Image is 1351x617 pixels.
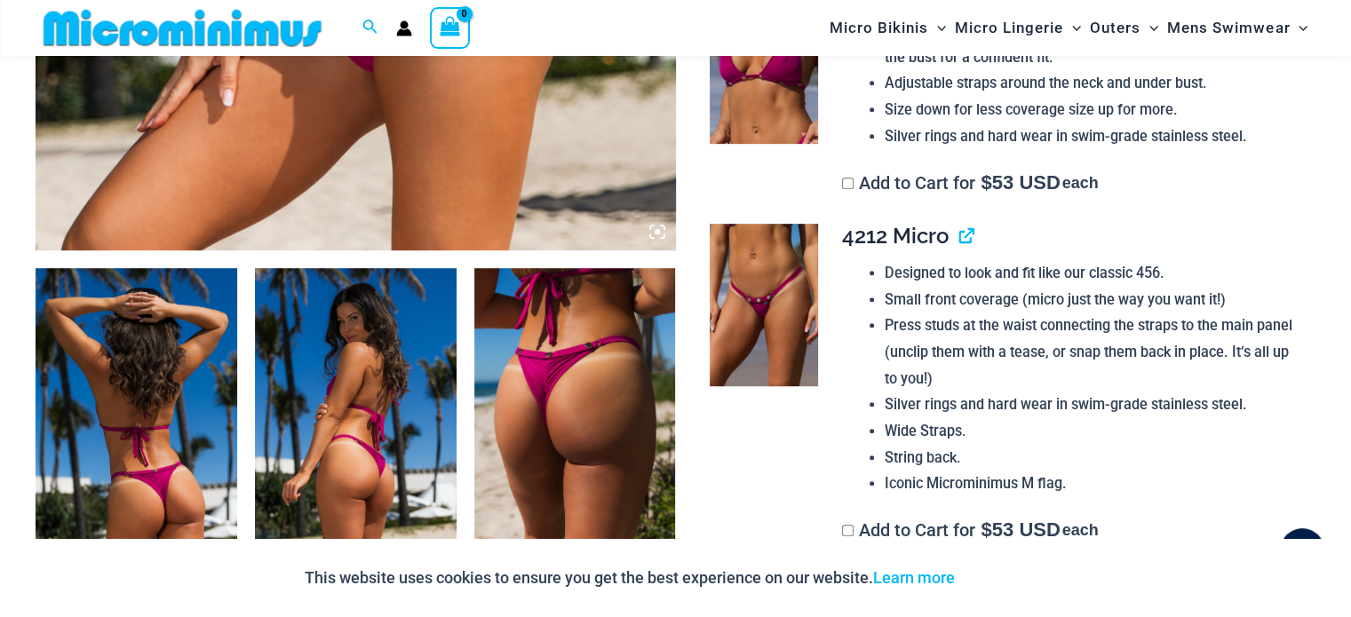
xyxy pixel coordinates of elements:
p: This website uses cookies to ensure you get the best experience on our website. [305,565,955,591]
a: Learn more [873,568,955,587]
li: Designed to look and fit like our classic 456. [885,260,1301,287]
li: Wide Straps. [885,418,1301,445]
img: Tight Rope Pink 319 Top 4228 Thong [255,268,457,570]
span: Menu Toggle [1063,5,1081,51]
nav: Site Navigation [823,3,1315,53]
span: Micro Lingerie [955,5,1063,51]
span: Outers [1090,5,1140,51]
span: Menu Toggle [1290,5,1307,51]
a: Account icon link [396,20,412,36]
img: MM SHOP LOGO FLAT [36,8,329,48]
a: Micro LingerieMenu ToggleMenu Toggle [950,5,1085,51]
li: String back. [885,445,1301,471]
label: Add to Cart for [842,519,1099,541]
input: Add to Cart for$53 USD each [842,178,854,189]
input: Add to Cart for$53 USD each [842,525,854,536]
span: each [1062,521,1099,539]
span: Menu Toggle [928,5,946,51]
span: $ [981,518,991,541]
li: Press studs at the waist connecting the straps to the main panel (unclip them with a tease, or sn... [885,312,1301,392]
img: Tight Rope Pink 319 4212 Micro [710,224,818,386]
span: $ [981,171,991,194]
li: Silver rings and hard wear in swim-grade stainless steel. [885,123,1301,150]
span: Micro Bikinis [830,5,928,51]
li: Adjustable straps around the neck and under bust. [885,70,1301,97]
a: Micro BikinisMenu ToggleMenu Toggle [825,5,950,51]
li: Small front coverage (micro just the way you want it!) [885,287,1301,313]
a: View Shopping Cart, empty [430,7,471,48]
li: Silver rings and hard wear in swim-grade stainless steel. [885,392,1301,418]
span: 53 USD [981,174,1060,192]
span: each [1062,174,1099,192]
a: OutersMenu ToggleMenu Toggle [1085,5,1163,51]
li: Size down for less coverage size up for more. [885,97,1301,123]
span: 53 USD [981,521,1060,539]
span: Mens Swimwear [1167,5,1290,51]
a: Search icon link [362,17,378,39]
span: Menu Toggle [1140,5,1158,51]
a: Mens SwimwearMenu ToggleMenu Toggle [1163,5,1312,51]
img: Tight Rope Pink 319 Top 4228 Thong [36,268,237,570]
img: Tight Rope Pink 4228 Thong [474,268,676,570]
li: Iconic Microminimus M flag. [885,471,1301,497]
button: Accept [968,557,1046,599]
span: 4212 Micro [842,223,949,249]
label: Add to Cart for [842,172,1099,194]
